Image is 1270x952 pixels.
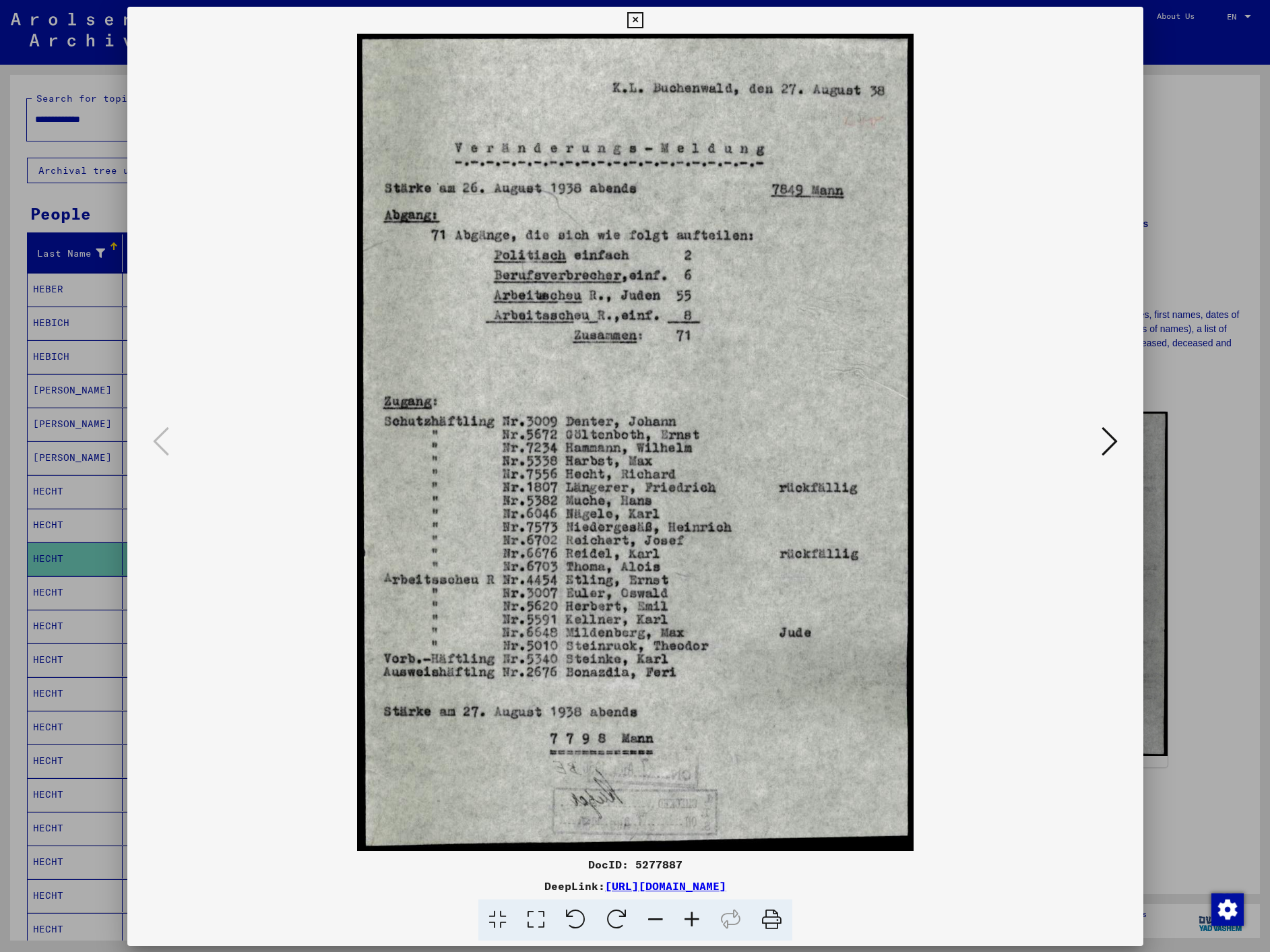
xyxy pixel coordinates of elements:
a: [URL][DOMAIN_NAME] [605,879,726,893]
div: Change consent [1211,893,1243,925]
img: Change consent [1211,893,1244,926]
img: 001.jpg [173,34,1098,851]
div: DocID: 5277887 [127,856,1143,872]
div: DeepLink: [127,878,1143,894]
